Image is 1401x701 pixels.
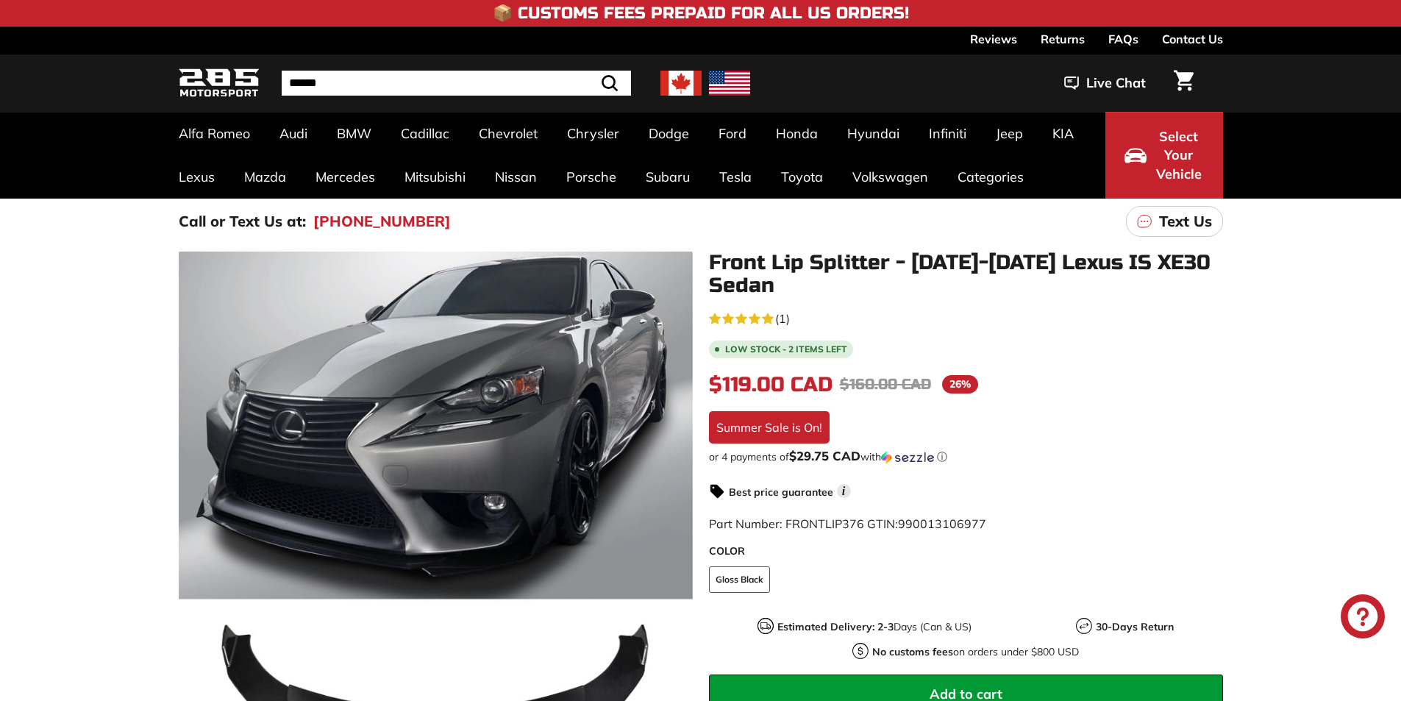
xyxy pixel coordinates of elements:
a: Mercedes [301,155,390,199]
span: $119.00 CAD [709,372,833,397]
a: Alfa Romeo [164,112,265,155]
span: $160.00 CAD [840,375,931,394]
a: KIA [1038,112,1088,155]
button: Live Chat [1045,65,1165,102]
span: (1) [775,310,790,327]
a: Text Us [1126,206,1223,237]
p: Text Us [1159,210,1212,232]
a: Cart [1165,58,1202,108]
a: Mazda [229,155,301,199]
strong: 30-Days Return [1096,620,1174,633]
a: Cadillac [386,112,464,155]
button: Select Your Vehicle [1105,112,1223,199]
a: FAQs [1108,26,1138,51]
a: Chrysler [552,112,634,155]
a: Contact Us [1162,26,1223,51]
inbox-online-store-chat: Shopify online store chat [1336,594,1389,642]
a: Categories [943,155,1038,199]
a: Audi [265,112,322,155]
span: Live Chat [1086,74,1146,93]
span: i [837,484,851,498]
p: on orders under $800 USD [872,644,1079,660]
p: Days (Can & US) [777,619,972,635]
a: Ford [704,112,761,155]
span: Select Your Vehicle [1154,127,1204,184]
img: Sezzle [881,451,934,464]
a: Infiniti [914,112,981,155]
span: 990013106977 [898,516,986,531]
img: Logo_285_Motorsport_areodynamics_components [179,66,260,101]
a: Lexus [164,155,229,199]
a: Tesla [705,155,766,199]
a: Hyundai [833,112,914,155]
input: Search [282,71,631,96]
span: $29.75 CAD [789,448,860,463]
a: Jeep [981,112,1038,155]
div: or 4 payments of$29.75 CADwithSezzle Click to learn more about Sezzle [709,449,1223,464]
span: 26% [942,375,978,394]
a: Subaru [631,155,705,199]
label: COLOR [709,544,1223,559]
strong: Best price guarantee [729,485,833,499]
span: Part Number: FRONTLIP376 GTIN: [709,516,986,531]
a: Nissan [480,155,552,199]
div: or 4 payments of with [709,449,1223,464]
a: 5.0 rating (1 votes) [709,308,1223,327]
a: Honda [761,112,833,155]
span: Low stock - 2 items left [725,345,847,354]
a: Dodge [634,112,704,155]
strong: Estimated Delivery: 2-3 [777,620,894,633]
h1: Front Lip Splitter - [DATE]-[DATE] Lexus IS XE30 Sedan [709,252,1223,297]
p: Call or Text Us at: [179,210,306,232]
h4: 📦 Customs Fees Prepaid for All US Orders! [493,4,909,22]
a: [PHONE_NUMBER] [313,210,451,232]
a: Toyota [766,155,838,199]
a: Chevrolet [464,112,552,155]
div: Summer Sale is On! [709,411,830,444]
a: Returns [1041,26,1085,51]
strong: No customs fees [872,645,953,658]
a: Mitsubishi [390,155,480,199]
a: Volkswagen [838,155,943,199]
a: Reviews [970,26,1017,51]
a: BMW [322,112,386,155]
a: Porsche [552,155,631,199]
